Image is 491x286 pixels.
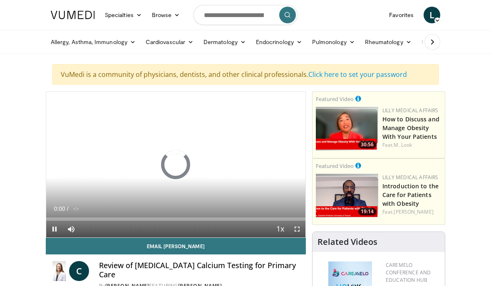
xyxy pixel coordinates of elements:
[382,115,439,141] a: How to Discuss and Manage Obesity With Your Patients
[394,141,412,148] a: M. Look
[193,5,298,25] input: Search topics, interventions
[382,182,439,207] a: Introduction to the Care for Patients with Obesity
[251,34,307,50] a: Endocrinology
[46,238,306,254] a: Email [PERSON_NAME]
[46,217,305,221] div: Progress Bar
[52,261,66,281] img: Dr. Catherine P. Benziger
[360,34,417,50] a: Rheumatology
[54,205,65,212] span: 0:00
[52,64,439,85] div: VuMedi is a community of physicians, dentists, and other clinical professionals.
[308,70,407,79] a: Click here to set your password
[382,174,439,181] a: Lilly Medical Affairs
[289,221,305,237] button: Fullscreen
[358,141,376,148] span: 30:56
[394,208,433,215] a: [PERSON_NAME]
[424,7,440,23] a: L
[198,34,251,50] a: Dermatology
[317,237,377,247] h4: Related Videos
[272,221,289,237] button: Playback Rate
[316,107,378,150] img: c98a6a29-1ea0-4bd5-8cf5-4d1e188984a7.png.150x105_q85_crop-smart_upscale.png
[307,34,360,50] a: Pulmonology
[382,141,441,149] div: Feat.
[46,34,141,50] a: Allergy, Asthma, Immunology
[382,208,441,216] div: Feat.
[382,107,439,114] a: Lilly Medical Affairs
[316,162,354,170] small: Featured Video
[147,7,185,23] a: Browse
[99,261,299,279] h4: Review of [MEDICAL_DATA] Calcium Testing for Primary Care
[316,95,354,103] small: Featured Video
[100,7,147,23] a: Specialties
[384,7,419,23] a: Favorites
[141,34,198,50] a: Cardiovascular
[316,174,378,217] img: acc2e291-ced4-4dd5-b17b-d06994da28f3.png.150x105_q85_crop-smart_upscale.png
[67,205,69,212] span: /
[51,11,95,19] img: VuMedi Logo
[358,208,376,215] span: 19:14
[46,221,63,237] button: Pause
[386,261,431,284] a: CaReMeLO Conference and Education Hub
[316,107,378,150] a: 30:56
[69,261,89,281] a: C
[316,174,378,217] a: 19:14
[73,205,79,212] span: -:-
[46,92,305,237] video-js: Video Player
[63,221,79,237] button: Mute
